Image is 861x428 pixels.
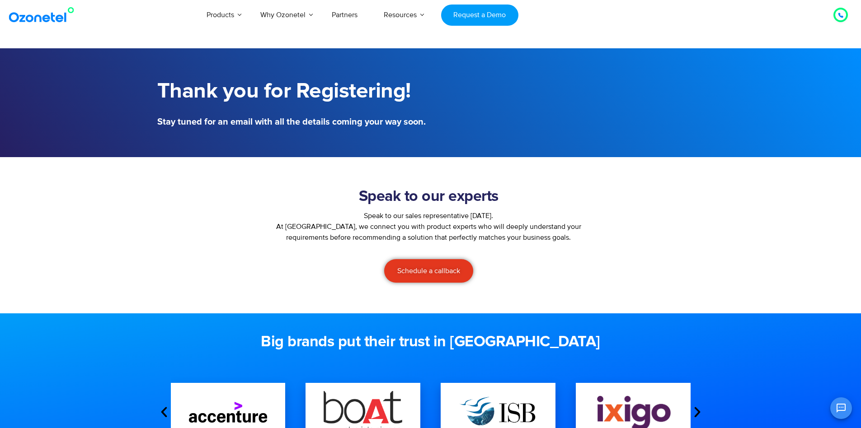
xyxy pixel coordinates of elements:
a: Schedule a callback [384,259,473,283]
img: accentures [189,402,268,423]
h2: Big brands put their trust in [GEOGRAPHIC_DATA] [157,333,704,351]
button: Open chat [830,397,852,419]
span: Schedule a callback [397,267,460,274]
a: Request a Demo [441,5,518,26]
h5: Stay tuned for an email with all the details coming your way soon. [157,117,426,126]
h2: Speak to our experts [268,188,589,206]
div: Speak to our sales representative [DATE]. [268,210,589,221]
h1: Thank you for Registering! [157,79,426,104]
p: At [GEOGRAPHIC_DATA], we connect you with product experts who will deeply understand your require... [268,221,589,243]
